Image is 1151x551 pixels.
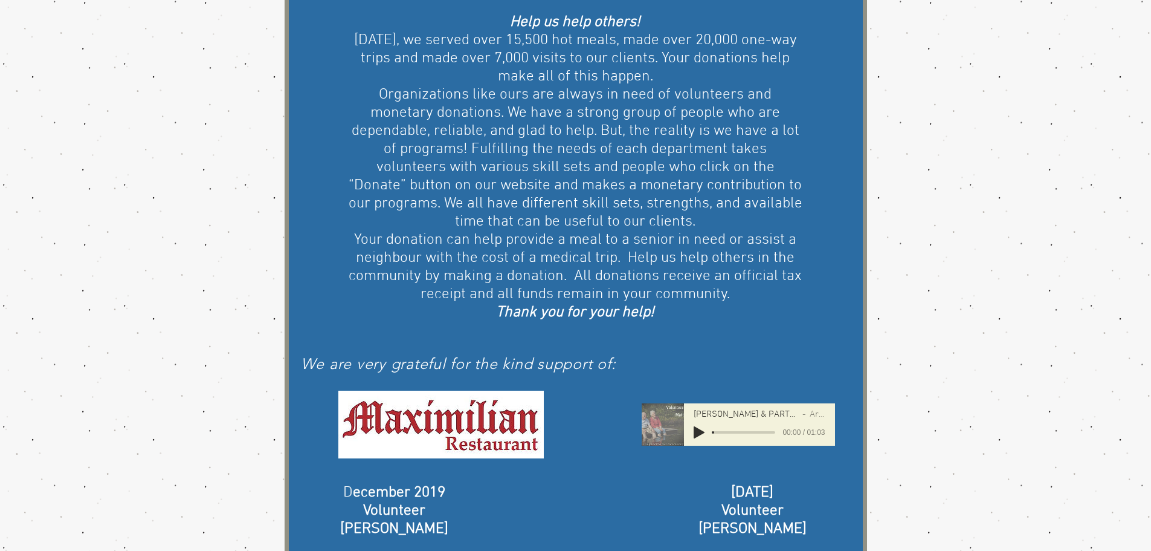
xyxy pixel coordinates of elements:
span: 00:00 / 01:03 [775,426,825,439]
span: ecember 2019 [353,484,445,502]
span: Thank you for your help! [496,304,654,322]
span: [PERSON_NAME] & PARTNERS-COMMUNITY HOME SUPPORT. [694,410,799,419]
span: Help us help others! [510,13,640,31]
span: [DATE] [731,484,773,502]
img: Maximilians Logo.JPG [338,391,544,458]
span: [DATE], we served over 15,500 hot meals, made over 20,000 one-way trips and made over 7,000 visit... [354,31,797,86]
button: Play [694,426,704,439]
span: Volunteer [PERSON_NAME] [698,502,807,538]
span: D [343,484,445,502]
span: Artist Name [799,410,825,419]
span: Your donation can help provide a meal to a senior in need or assist a neighbour with the cost of ... [349,231,802,304]
span: We are very grateful for the kind support of: [301,354,616,373]
span: Organizations like ours are always in need of volunteers and monetary donations. We have a strong... [349,86,802,231]
span: Volunteer [PERSON_NAME] [340,502,448,538]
